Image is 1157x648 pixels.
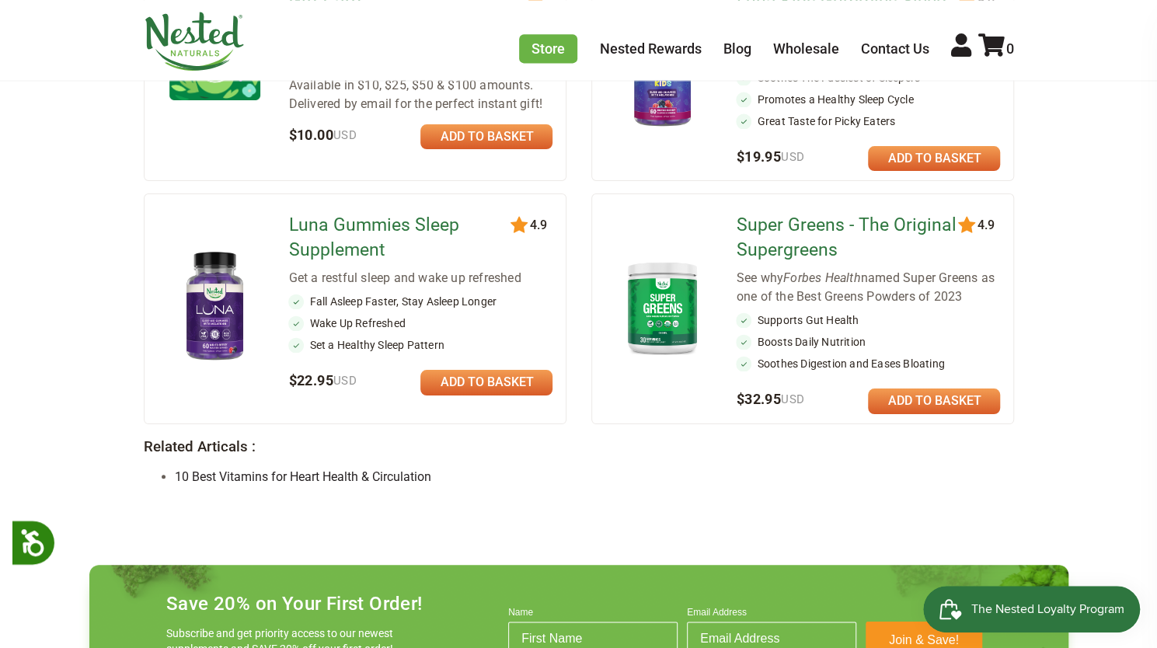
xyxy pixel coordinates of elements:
li: Promotes a Healthy Sleep Cycle [736,92,1000,107]
a: Wholesale [773,40,839,57]
span: USD [781,392,804,406]
img: Nested Naturals [144,12,245,71]
li: Great Taste for Picky Eaters [736,113,1000,129]
div: See why named Super Greens as one of the Best Greens Powders of 2023 [736,269,1000,306]
label: Name [508,606,678,622]
li: Fall Asleep Faster, Stay Asleep Longer [288,294,552,309]
a: Store [519,34,577,63]
img: Super Greens - The Original Supergreens [617,255,708,360]
li: Boosts Daily Nutrition [736,334,1000,350]
a: Nested Rewards [600,40,702,57]
span: $22.95 [288,372,357,388]
a: 0 [978,40,1014,57]
span: USD [333,128,357,142]
a: 10 Best Vitamins for Heart Health & Circulation [175,469,431,484]
li: Set a Healthy Sleep Pattern [288,337,552,353]
span: 0 [1006,40,1014,57]
img: Luna Gummies Sleep Supplement [169,248,260,367]
span: USD [333,374,357,388]
li: Soothes Digestion and Eases Bloating [736,356,1000,371]
li: Supports Gut Health [736,312,1000,328]
a: Blog [723,40,751,57]
a: Super Greens - The Original Supergreens [736,213,960,263]
span: $10.00 [288,127,357,143]
h4: Save 20% on Your First Order! [166,593,423,615]
div: Get a restful sleep and wake up refreshed [288,269,552,287]
h3: Related Articals : [144,439,1014,456]
span: $32.95 [736,391,804,407]
em: Forbes Health [783,270,861,285]
span: USD [781,150,804,164]
span: $19.95 [736,148,804,165]
a: Contact Us [861,40,929,57]
label: Email Address [687,606,856,622]
iframe: Button to open loyalty program pop-up [923,586,1141,632]
a: Luna Gummies Sleep Supplement [288,213,513,263]
li: Wake Up Refreshed [288,315,552,331]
